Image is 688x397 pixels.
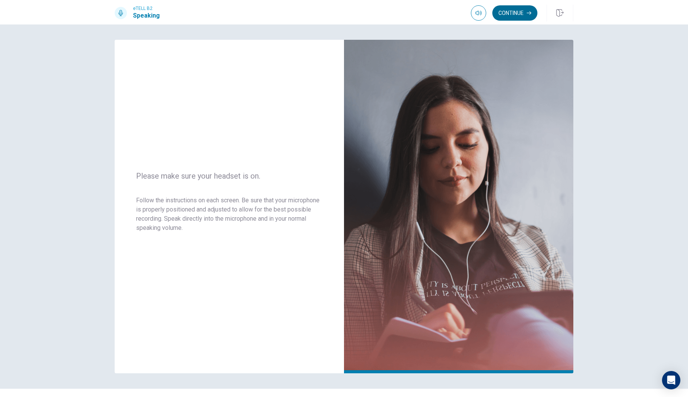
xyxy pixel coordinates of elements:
[492,5,537,21] button: Continue
[136,196,323,242] span: Follow the instructions on each screen. Be sure that your microphone is properly positioned and a...
[133,6,160,11] span: eTELL B2
[344,40,573,373] img: speaking intro
[133,11,160,20] h1: Speaking
[136,171,323,181] span: Please make sure your headset is on.
[662,371,680,389] div: Open Intercom Messenger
